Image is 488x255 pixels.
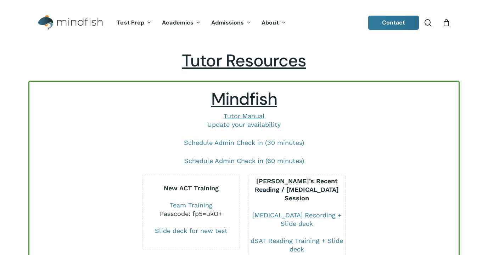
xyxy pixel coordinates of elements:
a: Test Prep [112,20,157,26]
span: Academics [162,19,193,26]
a: Tutor Manual [224,112,265,120]
b: [PERSON_NAME]’s Recent Reading / [MEDICAL_DATA] Session [255,177,339,202]
span: Tutor Resources [182,49,306,72]
a: Contact [368,16,419,30]
span: Admissions [211,19,244,26]
a: Schedule Admin Check in (30 minutes) [184,139,304,146]
span: Test Prep [117,19,144,26]
header: Main Menu [28,10,460,36]
a: Update your availability [207,121,281,128]
nav: Main Menu [112,10,291,36]
a: About [256,20,291,26]
span: Contact [382,19,405,26]
a: [MEDICAL_DATA] Recording + Slide deck [252,211,342,227]
a: Team Training [170,201,213,209]
span: About [262,19,279,26]
a: dSAT Reading Training + Slide deck [251,237,343,253]
a: Schedule Admin Check in (60 minutes) [184,157,304,164]
a: Slide deck for new test [155,227,228,234]
span: Mindfish [211,88,277,110]
a: Academics [157,20,206,26]
b: New ACT Training [164,184,219,192]
a: Admissions [206,20,256,26]
div: Passcode: fp5=ukO+ [143,210,240,218]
